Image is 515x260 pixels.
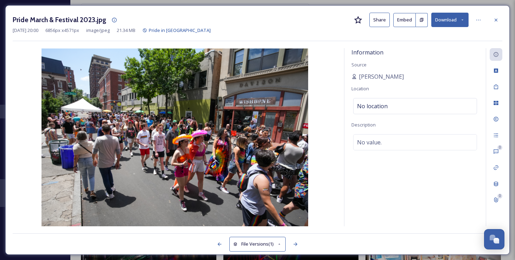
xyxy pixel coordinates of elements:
[351,85,369,92] span: Location
[149,27,211,33] span: Pride in [GEOGRAPHIC_DATA]
[431,13,469,27] button: Download
[359,72,404,81] span: [PERSON_NAME]
[351,48,383,56] span: Information
[351,61,367,68] span: Source
[484,229,504,249] button: Open Chat
[357,138,382,147] span: No value.
[351,122,376,128] span: Description
[393,13,416,27] button: Embed
[229,237,286,251] button: File Versions(1)
[357,102,388,110] span: No location
[497,145,502,150] div: 0
[369,13,390,27] button: Share
[117,27,135,34] span: 21.34 MB
[13,27,38,34] span: [DATE] 20:00
[497,194,502,199] div: 0
[13,48,337,226] img: c7tTC-8em-6dR.jpg
[86,27,110,34] span: image/jpeg
[13,15,106,25] h3: Pride March & Festival 2023.jpg
[45,27,79,34] span: 6856 px x 4571 px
